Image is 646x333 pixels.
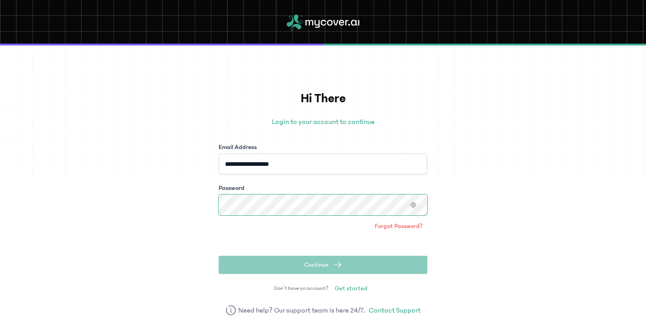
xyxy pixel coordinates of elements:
span: Need help? Our support team is here 24/7. [238,305,366,316]
span: Forgot Password? [375,222,423,231]
button: Continue [219,256,427,274]
a: Forgot Password? [370,219,427,234]
label: Password [219,184,245,193]
p: Login to your account to continue [219,116,427,127]
span: Continue [304,260,328,269]
span: Don’t have an account? [274,285,328,292]
a: Get started [330,281,372,296]
h1: Hi There [219,89,427,108]
label: Email Address [219,143,257,152]
a: Contact Support [369,305,421,316]
span: Get started [335,284,367,293]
